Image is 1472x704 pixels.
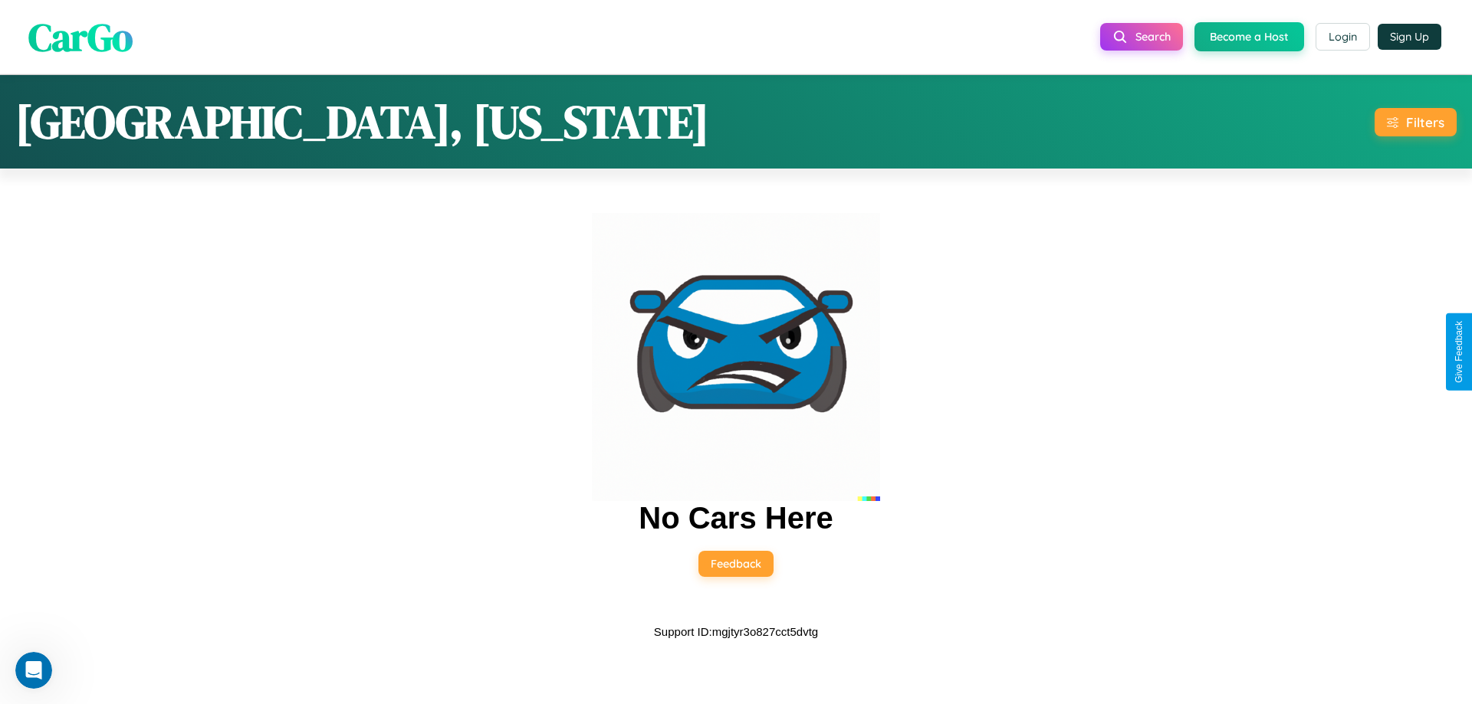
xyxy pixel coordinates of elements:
iframe: Intercom live chat [15,652,52,689]
button: Feedback [698,551,774,577]
img: car [592,213,880,501]
button: Login [1316,23,1370,51]
span: Search [1135,30,1171,44]
h2: No Cars Here [639,501,833,535]
button: Sign Up [1378,24,1441,50]
h1: [GEOGRAPHIC_DATA], [US_STATE] [15,90,709,153]
button: Become a Host [1194,22,1304,51]
p: Support ID: mgjtyr3o827cct5dvtg [654,621,818,642]
div: Give Feedback [1454,321,1464,383]
div: Filters [1406,114,1444,130]
button: Filters [1375,108,1457,136]
button: Search [1100,23,1183,51]
span: CarGo [28,10,133,63]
